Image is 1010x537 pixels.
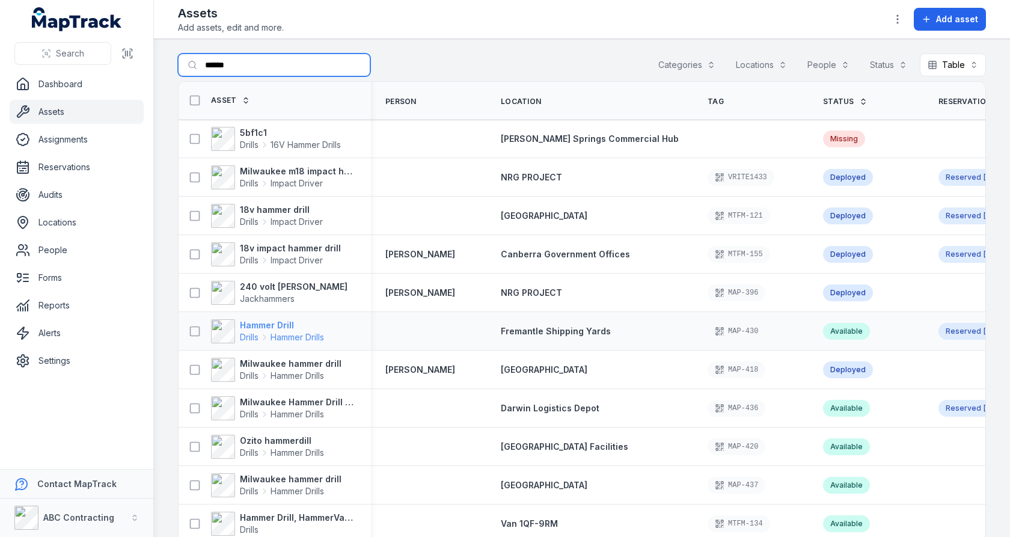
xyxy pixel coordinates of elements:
[501,287,562,298] span: NRG PROJECT
[823,284,873,301] div: Deployed
[984,327,1008,336] time: 14/05/2025, 12:00:00 am
[240,331,259,343] span: Drills
[240,293,295,304] span: Jackhammers
[501,441,628,453] a: [GEOGRAPHIC_DATA] Facilities
[501,364,587,376] a: [GEOGRAPHIC_DATA]
[211,242,341,266] a: 18v impact hammer drillDrillsImpact Driver
[271,447,324,459] span: Hammer Drills
[211,512,357,536] a: Hammer Drill, HammerVac Dust Extractor & 2no BatteriesDrills
[271,331,324,343] span: Hammer Drills
[936,13,978,25] span: Add asset
[984,404,1008,413] span: [DATE]
[823,246,873,263] div: Deployed
[14,42,111,65] button: Search
[240,177,259,189] span: Drills
[984,173,1008,182] time: 05/05/2025, 12:00:00 pm
[240,216,259,228] span: Drills
[984,404,1008,413] time: 19/05/2025, 12:00:00 am
[211,204,323,228] a: 18v hammer drillDrillsImpact Driver
[984,250,1008,259] time: 05/05/2025, 12:00:00 pm
[240,242,341,254] strong: 18v impact hammer drill
[240,512,357,524] strong: Hammer Drill, HammerVac Dust Extractor & 2no Batteries
[501,97,541,106] span: Location
[385,364,455,376] a: [PERSON_NAME]
[271,370,324,382] span: Hammer Drills
[10,266,144,290] a: Forms
[240,139,259,151] span: Drills
[240,254,259,266] span: Drills
[385,287,455,299] a: [PERSON_NAME]
[708,361,765,378] div: MAP-418
[501,133,679,144] span: [PERSON_NAME] Springs Commercial Hub
[708,477,765,494] div: MAP-437
[708,438,765,455] div: MAP-420
[823,97,854,106] span: Status
[178,22,284,34] span: Add assets, edit and more.
[10,127,144,152] a: Assignments
[271,139,341,151] span: 16V Hammer Drills
[10,238,144,262] a: People
[708,400,765,417] div: MAP-436
[10,293,144,318] a: Reports
[823,477,870,494] div: Available
[211,127,341,151] a: 5bf1c1Drills16V Hammer Drills
[800,54,857,76] button: People
[240,435,324,447] strong: Ozito hammerdill
[501,480,587,490] span: [GEOGRAPHIC_DATA]
[211,473,341,497] a: Milwaukee hammer drillDrillsHammer Drills
[10,155,144,179] a: Reservations
[914,8,986,31] button: Add asset
[984,173,1008,182] span: [DATE]
[728,54,795,76] button: Locations
[271,408,324,420] span: Hammer Drills
[211,396,357,420] a: Milwaukee Hammer Drill with auger bitDrillsHammer Drills
[708,97,724,106] span: Tag
[501,518,558,529] span: Van 1QF-9RM
[708,207,770,224] div: MTFM-121
[211,96,237,105] span: Asset
[10,183,144,207] a: Audits
[823,130,865,147] div: Missing
[823,361,873,378] div: Deployed
[240,281,347,293] strong: 240 volt [PERSON_NAME]
[385,248,455,260] strong: [PERSON_NAME]
[10,349,144,373] a: Settings
[211,96,250,105] a: Asset
[240,485,259,497] span: Drills
[708,284,765,301] div: MAP-396
[240,473,341,485] strong: Milwaukee hammer drill
[211,281,347,305] a: 240 volt [PERSON_NAME]Jackhammers
[501,249,630,259] span: Canberra Government Offices
[708,246,770,263] div: MTFM-155
[501,325,611,337] a: Fremantle Shipping Yards
[240,127,341,139] strong: 5bf1c1
[271,216,323,228] span: Impact Driver
[501,403,599,413] span: Darwin Logistics Depot
[984,211,1008,220] span: [DATE]
[10,100,144,124] a: Assets
[271,177,323,189] span: Impact Driver
[10,210,144,235] a: Locations
[823,400,870,417] div: Available
[10,72,144,96] a: Dashboard
[10,321,144,345] a: Alerts
[37,479,117,489] strong: Contact MapTrack
[385,97,417,106] span: Person
[178,5,284,22] h2: Assets
[501,402,599,414] a: Darwin Logistics Depot
[240,370,259,382] span: Drills
[823,207,873,224] div: Deployed
[984,327,1008,336] span: [DATE]
[240,358,341,370] strong: Milwaukee hammer drill
[823,515,870,532] div: Available
[984,250,1008,259] span: [DATE]
[240,396,357,408] strong: Milwaukee Hammer Drill with auger bit
[501,248,630,260] a: Canberra Government Offices
[271,254,323,266] span: Impact Driver
[862,54,915,76] button: Status
[501,326,611,336] span: Fremantle Shipping Yards
[920,54,986,76] button: Table
[240,204,323,216] strong: 18v hammer drill
[501,210,587,221] span: [GEOGRAPHIC_DATA]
